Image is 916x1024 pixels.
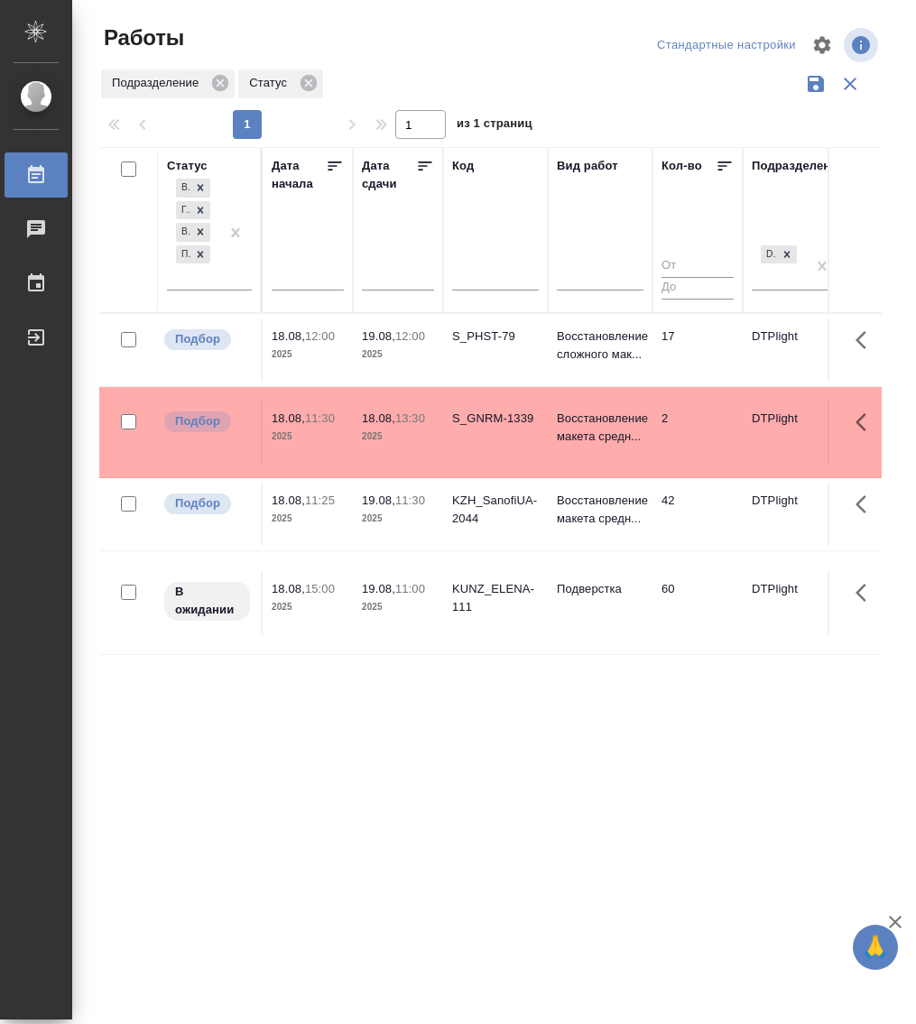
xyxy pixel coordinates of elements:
[662,157,702,175] div: Кол-во
[845,318,888,362] button: Здесь прячутся важные кнопки
[272,510,344,528] p: 2025
[557,157,618,175] div: Вид работ
[395,494,425,507] p: 11:30
[272,346,344,364] p: 2025
[362,157,416,193] div: Дата сдачи
[557,327,643,364] p: Восстановление сложного мак...
[362,346,434,364] p: 2025
[174,244,212,266] div: В ожидании, Готов к работе, В работе, Подбор
[162,580,252,623] div: Исполнитель назначен, приступать к работе пока рано
[743,401,847,464] td: DTPlight
[272,329,305,343] p: 18.08,
[557,410,643,446] p: Восстановление макета средн...
[305,582,335,595] p: 15:00
[759,244,799,266] div: DTPlight
[652,571,743,634] td: 60
[662,255,734,278] input: От
[162,410,252,434] div: Можно подбирать исполнителей
[761,245,777,264] div: DTPlight
[652,318,743,382] td: 17
[305,494,335,507] p: 11:25
[272,411,305,425] p: 18.08,
[452,157,474,175] div: Код
[174,221,212,244] div: В ожидании, Готов к работе, В работе, Подбор
[452,410,539,428] div: S_GNRM-1339
[452,492,539,528] div: KZH_SanofiUA-2044
[860,928,891,966] span: 🙏
[452,580,539,616] div: KUNZ_ELENA-111
[362,428,434,446] p: 2025
[362,510,434,528] p: 2025
[557,492,643,528] p: Восстановление макета средн...
[557,580,643,598] p: Подверстка
[176,179,190,198] div: В ожидании
[652,483,743,546] td: 42
[652,401,743,464] td: 2
[176,201,190,220] div: Готов к работе
[305,329,335,343] p: 12:00
[176,223,190,242] div: В работе
[101,69,235,98] div: Подразделение
[395,411,425,425] p: 13:30
[362,582,395,595] p: 19.08,
[662,277,734,300] input: До
[844,28,882,62] span: Посмотреть информацию
[395,582,425,595] p: 11:00
[395,329,425,343] p: 12:00
[743,483,847,546] td: DTPlight
[452,327,539,346] div: S_PHST-79
[175,330,220,348] p: Подбор
[175,583,239,619] p: В ожидании
[167,157,208,175] div: Статус
[174,199,212,222] div: В ожидании, Готов к работе, В работе, Подбор
[175,494,220,512] p: Подбор
[362,329,395,343] p: 19.08,
[272,494,305,507] p: 18.08,
[272,582,305,595] p: 18.08,
[853,925,898,970] button: 🙏
[176,245,190,264] div: Подбор
[249,74,293,92] p: Статус
[845,483,888,526] button: Здесь прячутся важные кнопки
[99,23,184,52] span: Работы
[162,327,252,352] div: Можно подбирать исполнителей
[305,411,335,425] p: 11:30
[112,74,205,92] p: Подразделение
[752,157,845,175] div: Подразделение
[162,492,252,516] div: Можно подбирать исполнителей
[272,157,326,193] div: Дата начала
[272,428,344,446] p: 2025
[362,494,395,507] p: 19.08,
[799,67,833,101] button: Сохранить фильтры
[175,412,220,430] p: Подбор
[238,69,323,98] div: Статус
[652,32,800,60] div: split button
[362,411,395,425] p: 18.08,
[845,571,888,614] button: Здесь прячутся важные кнопки
[272,598,344,616] p: 2025
[743,318,847,382] td: DTPlight
[800,23,844,67] span: Настроить таблицу
[174,177,212,199] div: В ожидании, Готов к работе, В работе, Подбор
[743,571,847,634] td: DTPlight
[457,113,532,139] span: из 1 страниц
[362,598,434,616] p: 2025
[845,401,888,444] button: Здесь прячутся важные кнопки
[833,67,867,101] button: Сбросить фильтры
